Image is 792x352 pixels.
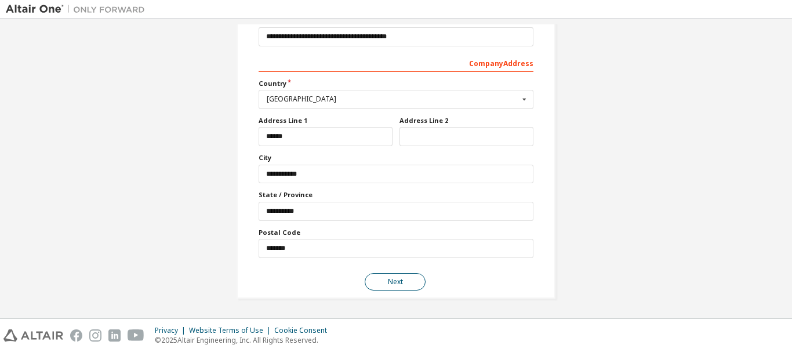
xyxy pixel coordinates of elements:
[274,326,334,335] div: Cookie Consent
[89,329,101,342] img: instagram.svg
[189,326,274,335] div: Website Terms of Use
[365,273,426,291] button: Next
[259,53,533,72] div: Company Address
[259,116,393,125] label: Address Line 1
[399,116,533,125] label: Address Line 2
[128,329,144,342] img: youtube.svg
[155,335,334,345] p: © 2025 Altair Engineering, Inc. All Rights Reserved.
[259,79,533,88] label: Country
[259,228,533,237] label: Postal Code
[155,326,189,335] div: Privacy
[259,190,533,199] label: State / Province
[267,96,519,103] div: [GEOGRAPHIC_DATA]
[259,153,533,162] label: City
[70,329,82,342] img: facebook.svg
[3,329,63,342] img: altair_logo.svg
[6,3,151,15] img: Altair One
[108,329,121,342] img: linkedin.svg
